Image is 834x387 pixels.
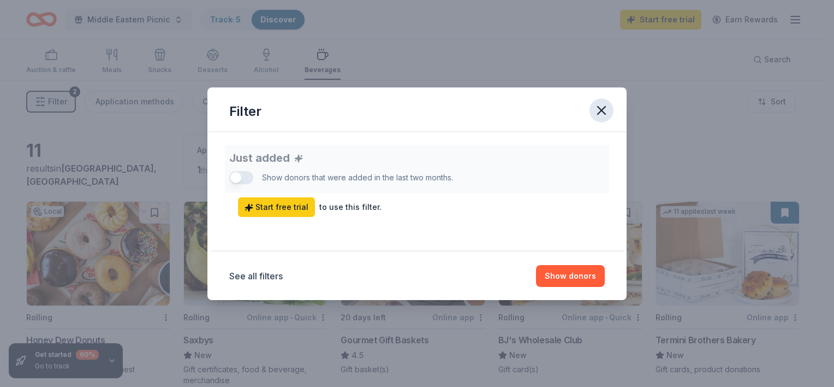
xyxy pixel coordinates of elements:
span: Start free trial [245,201,308,214]
button: See all filters [229,269,283,283]
a: Start free trial [238,197,315,217]
div: Filter [229,103,261,120]
div: to use this filter. [319,201,382,214]
button: Show donors [536,265,605,287]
